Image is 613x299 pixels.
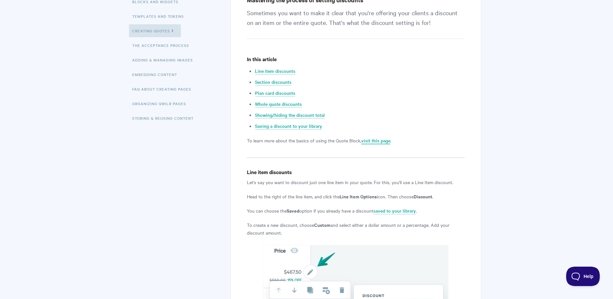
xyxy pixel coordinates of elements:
[247,221,464,237] p: To create a new discount, choose and select either a dollar amount or a percentage. Add your disc...
[255,90,295,97] a: Plan card discounts
[132,68,182,81] a: Embedding Content
[314,221,331,228] strong: Custom
[361,137,390,144] a: visit this page
[255,79,291,86] a: Section discounts
[132,53,198,66] a: Adding & Managing Images
[132,83,196,95] a: FAQ About Creating Pages
[255,101,302,108] a: Whole quote discounts
[287,207,299,214] strong: Saved
[373,207,416,215] a: saved to your library
[247,193,464,200] p: Head to the right of the line item, and click the icon. Then choose .
[566,267,600,286] iframe: Toggle Customer Support
[132,10,189,23] a: Templates and Tokens
[247,178,464,186] p: Let's say you want to discount just one line item in your quote. For this, you'll use a Line Item...
[255,112,325,119] a: Showing/hiding the discount total
[132,39,194,52] a: The Acceptance Process
[255,68,295,75] a: Line item discounts
[247,8,464,39] p: Sometimes you want to make it clear that you're offering your clients a discount on an item or th...
[247,168,464,176] h4: Line item discounts
[247,207,464,215] p: You can choose the option if you already have a discount .
[414,193,432,200] strong: Discount
[247,137,464,144] p: To learn more about the basics of using the Quote Block, .
[132,112,198,125] a: Storing & Reusing Content
[255,123,322,130] a: Saving a discount to your library
[247,55,464,63] h4: In this article
[132,97,191,110] a: Organizing Qwilr Pages
[340,193,377,200] strong: Line Item Options
[129,24,181,37] a: Creating Quotes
